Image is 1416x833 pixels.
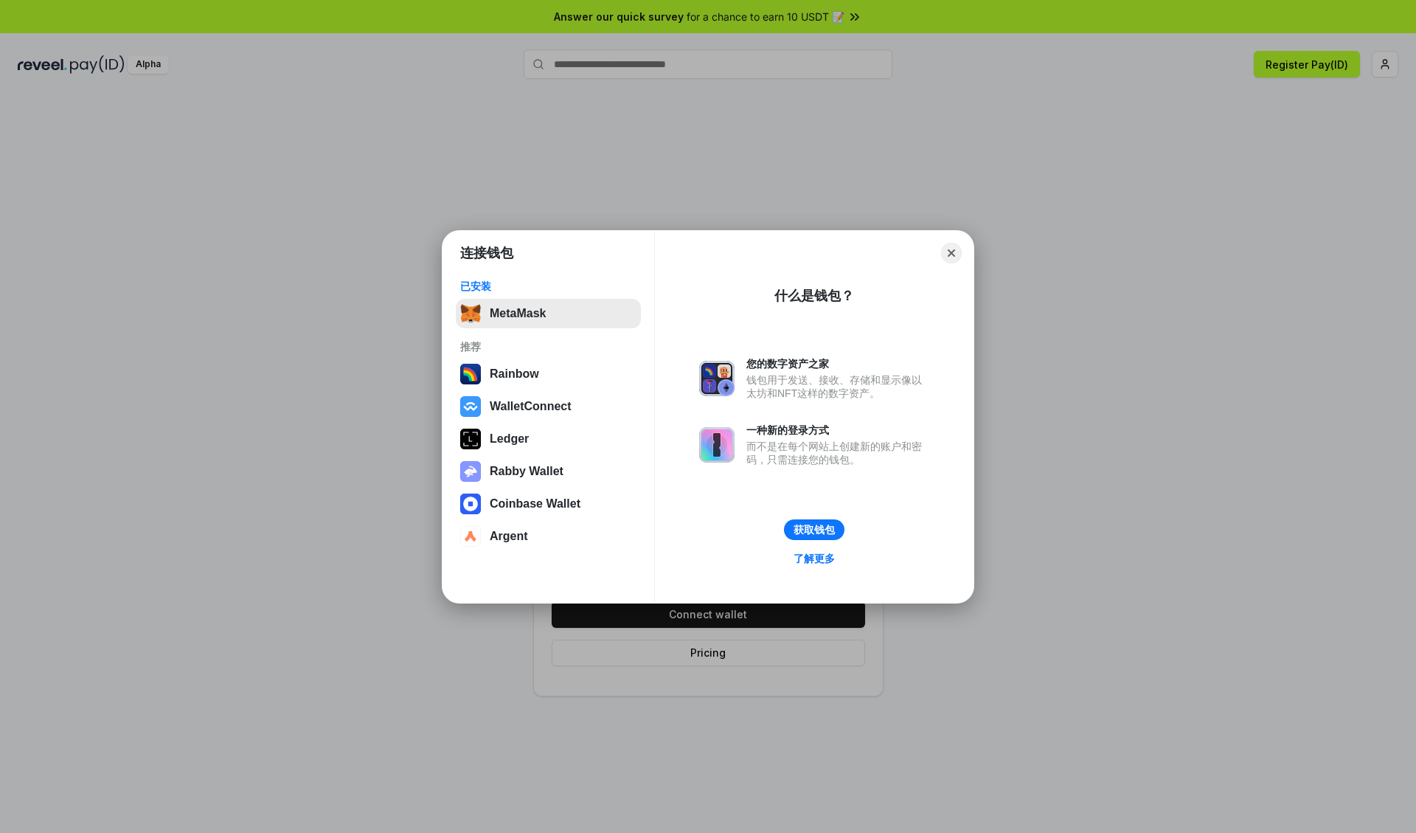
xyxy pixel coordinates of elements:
[746,373,929,400] div: 钱包用于发送、接收、存储和显示像以太坊和NFT这样的数字资产。
[460,340,636,353] div: 推荐
[785,549,844,568] a: 了解更多
[490,432,529,446] div: Ledger
[456,299,641,328] button: MetaMask
[746,440,929,466] div: 而不是在每个网站上创建新的账户和密码，只需连接您的钱包。
[460,280,636,293] div: 已安装
[794,523,835,536] div: 获取钱包
[794,552,835,565] div: 了解更多
[490,367,539,381] div: Rainbow
[456,489,641,519] button: Coinbase Wallet
[456,522,641,551] button: Argent
[490,307,546,320] div: MetaMask
[746,424,929,437] div: 一种新的登录方式
[460,396,481,417] img: svg+xml,%3Csvg%20width%3D%2228%22%20height%3D%2228%22%20viewBox%3D%220%200%2028%2028%22%20fill%3D...
[460,429,481,449] img: svg+xml,%3Csvg%20xmlns%3D%22http%3A%2F%2Fwww.w3.org%2F2000%2Fsvg%22%20width%3D%2228%22%20height%3...
[460,364,481,384] img: svg+xml,%3Csvg%20width%3D%22120%22%20height%3D%22120%22%20viewBox%3D%220%200%20120%20120%22%20fil...
[941,243,962,263] button: Close
[490,530,528,543] div: Argent
[699,361,735,396] img: svg+xml,%3Csvg%20xmlns%3D%22http%3A%2F%2Fwww.w3.org%2F2000%2Fsvg%22%20fill%3D%22none%22%20viewBox...
[774,287,854,305] div: 什么是钱包？
[460,303,481,324] img: svg+xml,%3Csvg%20fill%3D%22none%22%20height%3D%2233%22%20viewBox%3D%220%200%2035%2033%22%20width%...
[746,357,929,370] div: 您的数字资产之家
[699,427,735,463] img: svg+xml,%3Csvg%20xmlns%3D%22http%3A%2F%2Fwww.w3.org%2F2000%2Fsvg%22%20fill%3D%22none%22%20viewBox...
[456,392,641,421] button: WalletConnect
[490,465,563,478] div: Rabby Wallet
[490,497,580,511] div: Coinbase Wallet
[784,519,844,540] button: 获取钱包
[460,494,481,514] img: svg+xml,%3Csvg%20width%3D%2228%22%20height%3D%2228%22%20viewBox%3D%220%200%2028%2028%22%20fill%3D...
[490,400,572,413] div: WalletConnect
[460,244,513,262] h1: 连接钱包
[460,461,481,482] img: svg+xml,%3Csvg%20xmlns%3D%22http%3A%2F%2Fwww.w3.org%2F2000%2Fsvg%22%20fill%3D%22none%22%20viewBox...
[456,359,641,389] button: Rainbow
[460,526,481,547] img: svg+xml,%3Csvg%20width%3D%2228%22%20height%3D%2228%22%20viewBox%3D%220%200%2028%2028%22%20fill%3D...
[456,424,641,454] button: Ledger
[456,457,641,486] button: Rabby Wallet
